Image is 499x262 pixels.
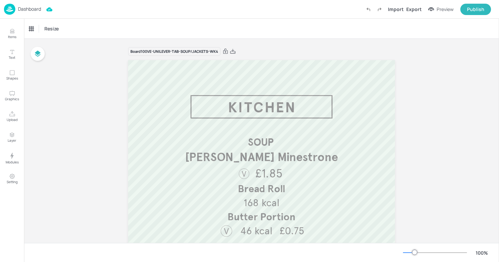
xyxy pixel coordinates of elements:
[363,4,374,15] label: Undo (Ctrl + Z)
[4,4,15,15] img: logo-86c26b7e.jpg
[18,7,41,11] p: Dashboard
[243,196,280,209] span: 168 kcal
[280,225,304,237] span: £0.75
[240,225,273,237] span: 46 kcal
[460,4,491,15] button: Publish
[227,211,296,223] span: Butter Portion
[43,25,60,32] span: Resize
[255,166,283,181] span: £1.85
[128,47,220,56] div: Board 100VE-UNILEVER-TAB-SOUP/JACKETS-WK4
[238,182,285,195] span: Bread Roll
[374,4,385,15] label: Redo (Ctrl + Y)
[406,6,422,13] div: Export
[437,6,454,13] div: Preview
[185,150,338,164] span: [PERSON_NAME] Minestrone
[474,249,490,256] div: 100 %
[467,6,484,13] div: Publish
[388,6,404,13] div: Import
[424,4,458,14] button: Preview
